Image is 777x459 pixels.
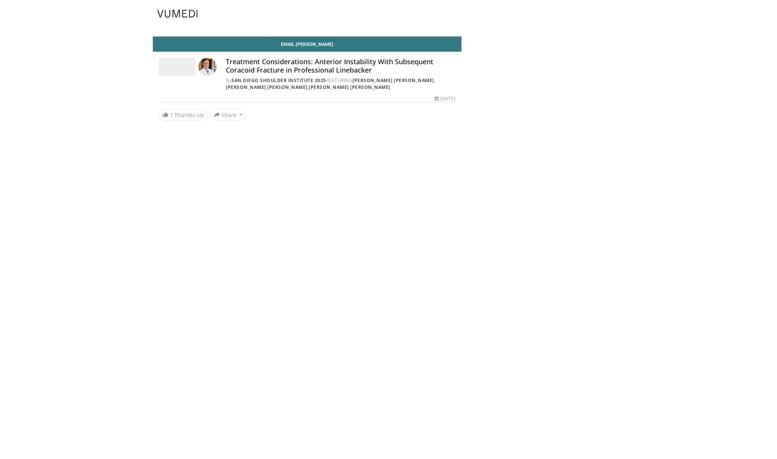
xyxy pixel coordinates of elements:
[159,109,208,121] a: 1 Thumbs Up
[226,84,266,90] a: [PERSON_NAME]
[350,84,390,90] a: [PERSON_NAME]
[170,111,173,119] span: 1
[226,77,455,91] div: By FEATURING , , , , ,
[157,10,198,17] img: VuMedi Logo
[232,77,326,84] a: San Diego Shoulder Institute 2025
[198,58,217,76] img: Avatar
[434,95,455,102] div: [DATE]
[159,58,195,76] img: San Diego Shoulder Institute 2025
[211,109,246,121] button: Share
[352,77,393,84] a: [PERSON_NAME]
[226,58,455,74] h4: Treatment Considerations: Anterior Instability With Subsequent Coracoid Fracture in Professional ...
[153,36,461,52] a: Email [PERSON_NAME]
[267,84,308,90] a: [PERSON_NAME]
[309,84,349,90] a: [PERSON_NAME]
[394,77,434,84] a: [PERSON_NAME]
